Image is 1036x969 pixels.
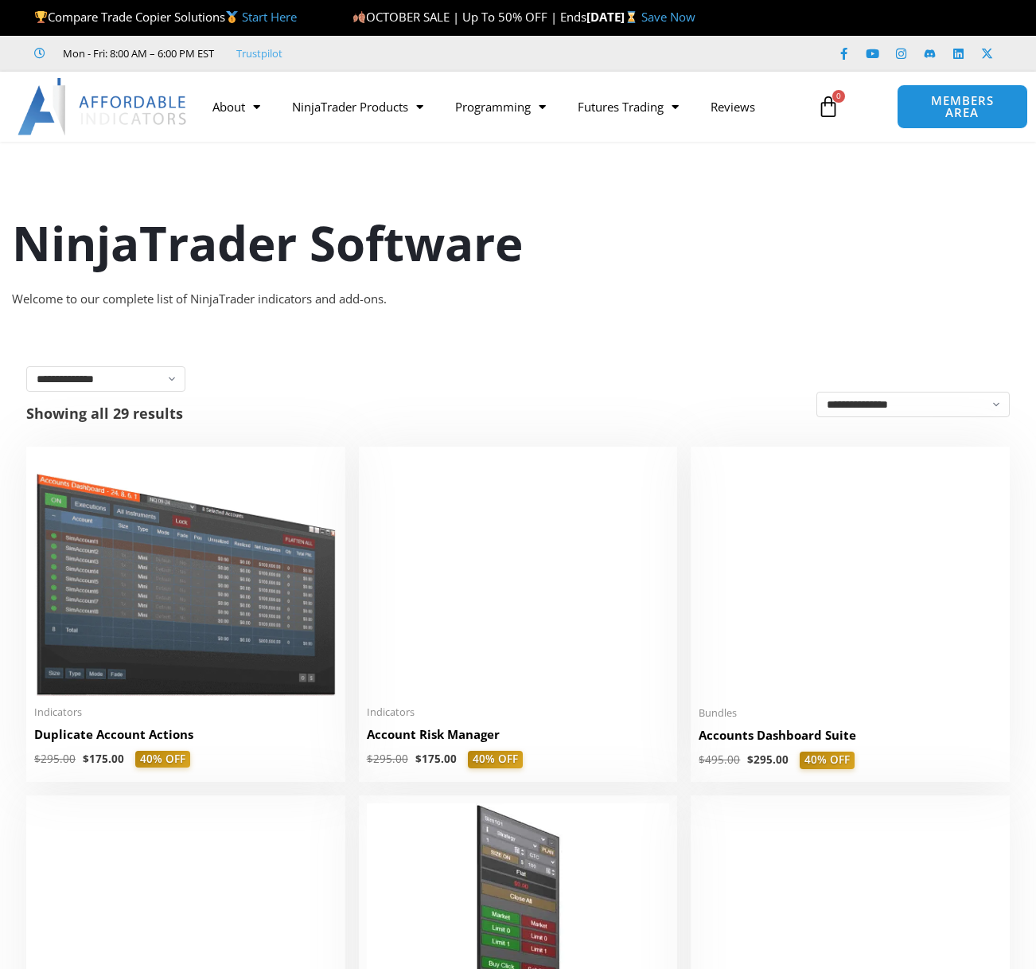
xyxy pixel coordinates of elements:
[34,726,337,751] a: Duplicate Account Actions
[800,752,855,769] span: 40% OFF
[353,11,365,23] img: 🍂
[226,11,238,23] img: 🥇
[641,9,695,25] a: Save Now
[352,9,586,25] span: OCTOBER SALE | Up To 50% OFF | Ends
[35,11,47,23] img: 🏆
[83,752,89,766] span: $
[34,705,337,719] span: Indicators
[415,752,422,766] span: $
[18,78,189,135] img: LogoAI | Affordable Indicators – NinjaTrader
[586,9,641,25] strong: [DATE]
[816,392,1010,417] select: Shop order
[34,752,76,766] bdi: 295.00
[699,752,705,767] span: $
[439,88,562,125] a: Programming
[242,9,297,25] a: Start Here
[699,752,740,767] bdi: 495.00
[26,406,183,420] p: Showing all 29 results
[747,752,754,767] span: $
[197,88,276,125] a: About
[367,726,670,743] h2: Account Risk Manager
[913,95,1011,119] span: MEMBERS AREA
[832,90,845,103] span: 0
[468,751,523,768] span: 40% OFF
[415,752,457,766] bdi: 175.00
[699,455,1002,697] img: Accounts Dashboard Suite
[12,288,1024,311] div: Welcome to our complete list of NinjaTrader indicators and add-ons.
[83,752,124,766] bdi: 175.00
[34,726,337,743] h2: Duplicate Account Actions
[747,752,789,767] bdi: 295.00
[793,84,863,130] a: 0
[34,752,41,766] span: $
[197,88,808,125] nav: Menu
[367,726,670,751] a: Account Risk Manager
[367,705,670,719] span: Indicators
[625,11,637,23] img: ⌛
[897,84,1028,129] a: MEMBERS AREA
[699,706,1002,720] span: Bundles
[59,44,214,63] span: Mon - Fri: 8:00 AM – 6:00 PM EST
[699,727,1002,744] h2: Accounts Dashboard Suite
[367,752,408,766] bdi: 295.00
[135,751,190,768] span: 40% OFF
[562,88,695,125] a: Futures Trading
[236,44,282,63] a: Trustpilot
[34,9,297,25] span: Compare Trade Copier Solutions
[695,88,771,125] a: Reviews
[367,752,373,766] span: $
[276,88,439,125] a: NinjaTrader Products
[12,209,1024,276] h1: NinjaTrader Software
[367,455,670,696] img: Account Risk Manager
[699,727,1002,752] a: Accounts Dashboard Suite
[34,455,337,696] img: Duplicate Account Actions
